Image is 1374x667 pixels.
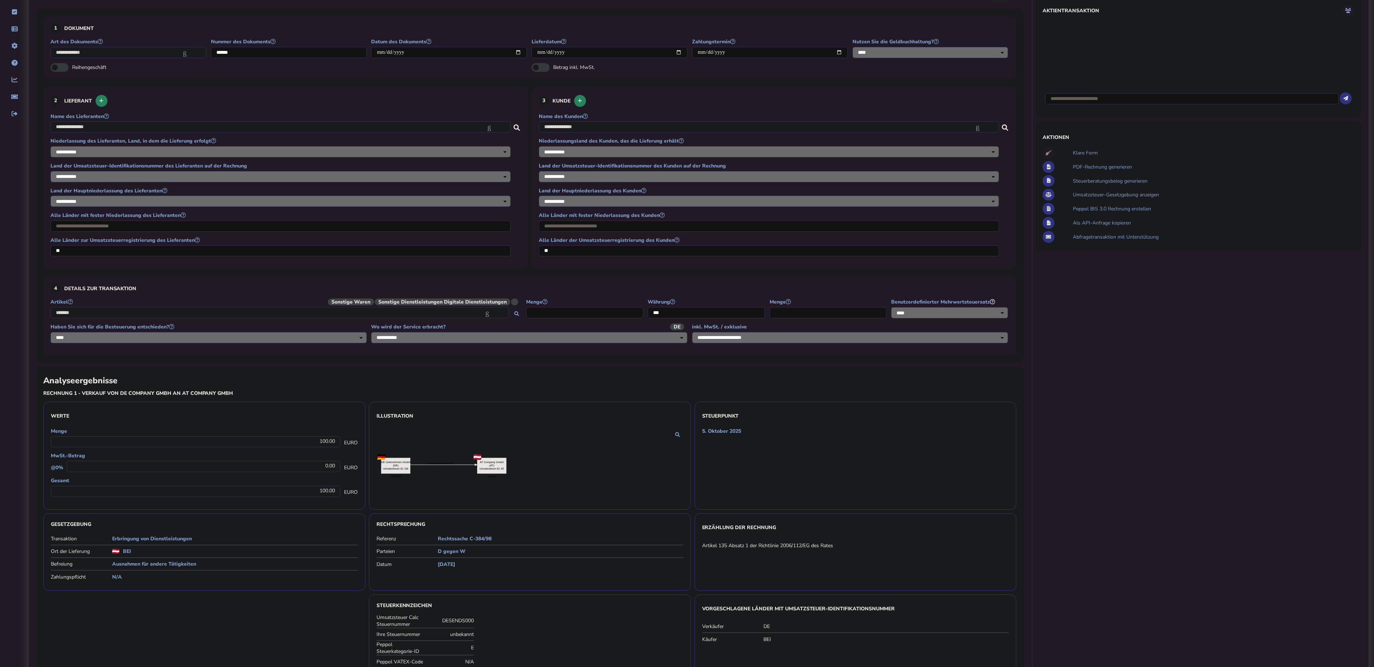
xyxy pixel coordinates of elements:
[438,561,683,568] h5: [DATE]
[7,55,22,70] button: Help pages
[51,436,340,448] div: 100.00
[50,96,61,106] div: 2
[112,535,358,542] h5: Erbringung von Dienstleistungen
[648,298,670,305] font: Währung
[51,561,112,567] label: Befreiung
[1043,231,1054,243] button: Query transaction with support
[64,285,136,292] font: Details zur Transaktion
[692,323,747,330] font: inkl. MwSt. / exklusive
[371,323,446,330] font: Wo wird der Service erbracht?
[376,631,423,638] label: Ihre Steuernummer
[532,38,561,45] font: Lieferdatum
[853,38,934,45] font: Nutzen Sie die Geldbuchhaltung?
[488,475,496,478] text: Kunde
[574,95,586,107] button: Add a new customer to the database
[1043,19,1354,109] app-chat-window: Shared transaction chat
[50,138,211,144] font: Niederlassung des Lieferanten, Land, in dem die Lieferung erfolgt
[50,323,169,330] font: Haben Sie sich für die Besteuerung entschieden?
[51,574,112,580] label: Zahlungspflicht
[376,521,683,528] h3: Rechtsprechung
[383,467,408,470] text: Umsatzsteuer-ID: DE
[440,123,507,131] i: Schließen
[7,106,22,121] button: Sign out
[96,95,107,107] button: Add a new supplier to the database
[702,623,763,630] label: Verkäufer
[539,96,549,106] div: 3
[1002,122,1009,128] i: Search for a dummy customer
[692,38,730,45] font: Zahlungstermin
[393,464,398,467] text: (DE)
[702,409,1009,423] h3: Steuerpunkt
[43,87,528,269] section: Define the seller
[376,413,414,419] font: Illustration
[123,548,131,555] h5: BEI
[64,25,94,32] font: Dokument
[51,477,358,484] label: Gesamt
[702,428,741,435] h5: 5. Oktober 2025
[50,162,247,169] font: Land der Umsatzsteuer-Identifikationsnummer des Lieferanten auf der Rechnung
[1043,217,1054,229] button: Copy data as API request body to clipboard
[552,97,571,104] font: Kunde
[479,467,504,470] text: Umsatzsteuer-ID: AT
[1071,160,1354,174] div: PDF-Rechnung generieren
[211,38,270,45] font: Nummer des Dokuments
[539,187,641,194] font: Land der Hauptniederlassung des Kunden
[526,298,542,305] font: Menge
[43,276,1016,355] section: Define the item, and answer additional questions
[539,138,679,144] font: Niederlassungsland des Kunden, das die Lieferung erhält
[72,64,148,71] span: Reihengeschäft
[376,614,423,628] label: Umsatzsteuer Calc Steuernummer
[489,464,494,467] text: (AT)
[427,617,474,624] div: DESENDS000
[514,122,521,128] i: Search for a dummy seller
[7,21,22,36] button: Data manager
[376,561,438,568] label: Datum
[135,48,203,56] i: Schließen
[391,475,401,478] text: Lieferant
[1043,134,1354,141] h1: Aktionen
[7,89,22,104] button: Raise a support ticket
[427,658,474,665] div: N/A
[50,23,61,33] div: 1
[891,298,990,305] font: Benutzerdefinierter Mehrwertsteuersatz
[1071,188,1354,202] div: Umsatzsteuer-Gesetzgebung anzeigen
[539,237,674,244] font: Alle Länder der Umsatzsteuerregistrierung des Kunden
[43,375,118,386] h2: Analyseergebnisse
[50,38,98,45] font: Art des Dokuments
[763,623,1009,630] div: DE
[67,461,340,472] div: 0.00
[1071,202,1354,216] div: Peppol BIS 3.0 Rechnung erstellen
[1043,161,1054,173] button: Generate pdf
[1043,175,1054,187] button: Generate tax advice document
[51,428,358,435] label: Menge
[770,298,786,305] font: Menge
[702,521,1009,534] h3: Erzählung der Rechnung
[702,542,1009,549] div: Artikel 135 Absatz 1 der Richtlinie 2006/112/EG des Rates
[50,187,162,194] font: Land der Hauptniederlassung des Lieferanten
[763,636,1009,643] div: BEI
[43,390,528,397] h3: Rechnung 1 - Verkauf von DE Company GmbH an AT Company GmbH
[702,602,1009,615] h3: Vorgeschlagene Länder mit Umsatzsteuer-Identifikationsnummer
[344,439,358,446] span: EURO
[50,113,104,120] font: Name des Lieferanten
[1342,5,1354,17] button: Toggle chat
[376,535,438,542] label: Referenz
[1071,216,1354,230] div: Als API-Anfrage kopieren
[381,461,410,464] text: DE Unternehmen GmbH
[480,461,503,464] text: AT Company GmbH
[50,298,68,305] font: Artikel
[51,452,358,459] label: MwSt.-Betrag
[438,309,505,317] i: Schließen
[539,212,660,219] font: Alle Länder mit fester Niederlassung des Kunden
[51,464,63,471] label: @0%
[112,574,358,580] h5: N/A
[50,237,195,244] font: Alle Länder zur Umsatzsteuerregistrierung des Lieferanten
[1071,174,1354,188] div: Steuerberatungsbeleg generieren
[427,644,474,651] div: E
[371,38,426,45] font: Datum des Dokuments
[7,72,22,87] button: Insights
[344,489,358,496] span: EURO
[539,113,583,120] font: Name des Kunden
[50,38,207,63] app-field: Select a document type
